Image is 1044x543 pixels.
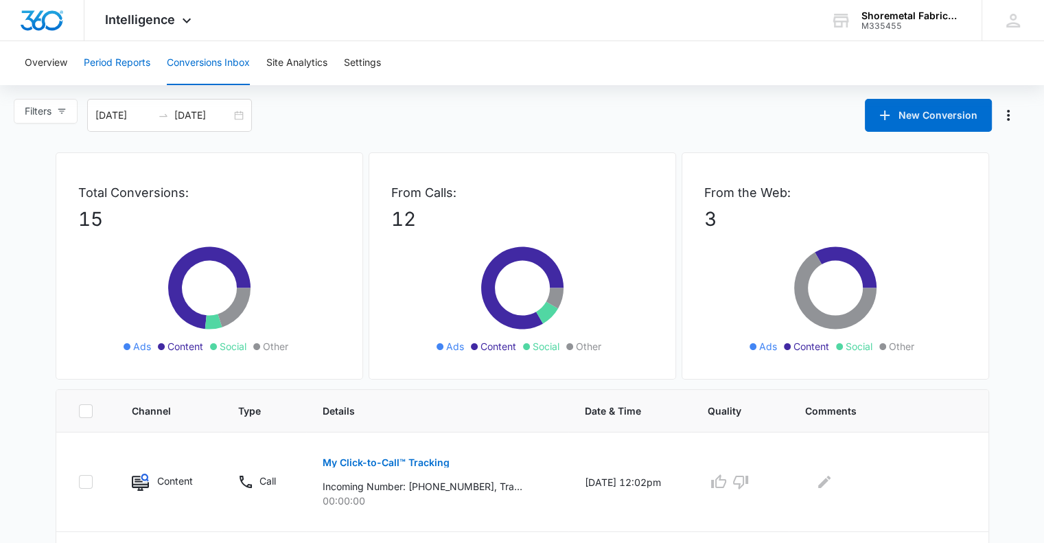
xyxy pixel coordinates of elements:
span: Social [220,339,246,354]
button: Overview [25,41,67,85]
span: Other [576,339,601,354]
span: Content [167,339,203,354]
button: Manage Numbers [997,104,1019,126]
p: From Calls: [391,183,653,202]
div: account name [861,10,962,21]
span: Quality [708,404,752,418]
p: My Click-to-Call™ Tracking [323,458,450,467]
span: Other [889,339,914,354]
span: Date & Time [585,404,655,418]
td: [DATE] 12:02pm [568,432,691,532]
input: End date [174,108,231,123]
p: 3 [704,205,966,233]
button: Edit Comments [813,471,835,493]
p: Incoming Number: [PHONE_NUMBER], Tracking Number: [PHONE_NUMBER], Ring To: [PHONE_NUMBER], Caller... [323,479,522,494]
span: swap-right [158,110,169,121]
span: Filters [25,104,51,119]
button: Period Reports [84,41,150,85]
button: My Click-to-Call™ Tracking [323,446,450,479]
span: Ads [446,339,464,354]
button: Site Analytics [266,41,327,85]
p: 00:00:00 [323,494,552,508]
span: Comments [805,404,947,418]
span: Content [793,339,829,354]
button: Conversions Inbox [167,41,250,85]
p: Total Conversions: [78,183,340,202]
span: Social [846,339,872,354]
span: to [158,110,169,121]
span: Other [263,339,288,354]
input: Start date [95,108,152,123]
span: Content [480,339,516,354]
span: Details [323,404,532,418]
button: Settings [344,41,381,85]
p: From the Web: [704,183,966,202]
p: Call [259,474,275,488]
span: Ads [759,339,777,354]
p: 12 [391,205,653,233]
button: Filters [14,99,78,124]
span: Type [237,404,270,418]
span: Social [533,339,559,354]
p: 15 [78,205,340,233]
span: Intelligence [105,12,175,27]
span: Channel [132,404,185,418]
span: Ads [133,339,151,354]
p: Content [157,474,193,488]
div: account id [861,21,962,31]
button: New Conversion [865,99,992,132]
